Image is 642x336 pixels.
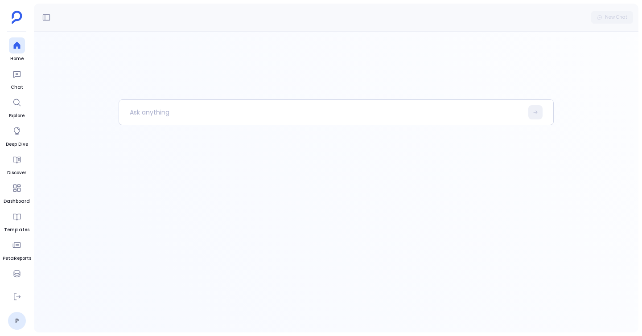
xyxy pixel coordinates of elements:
span: Explore [9,112,25,119]
a: Home [9,37,25,62]
a: Deep Dive [6,123,28,148]
a: Templates [4,209,29,234]
span: Dashboard [4,198,30,205]
a: Dashboard [4,180,30,205]
span: Chat [9,84,25,91]
a: P [8,312,26,330]
a: PetaReports [3,237,31,262]
a: Chat [9,66,25,91]
a: Explore [9,94,25,119]
a: Data Hub [5,266,28,291]
span: Data Hub [5,283,28,291]
span: Deep Dive [6,141,28,148]
span: Discover [7,169,26,176]
a: Discover [7,152,26,176]
span: PetaReports [3,255,31,262]
img: petavue logo [12,11,22,24]
span: Templates [4,226,29,234]
span: Home [9,55,25,62]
